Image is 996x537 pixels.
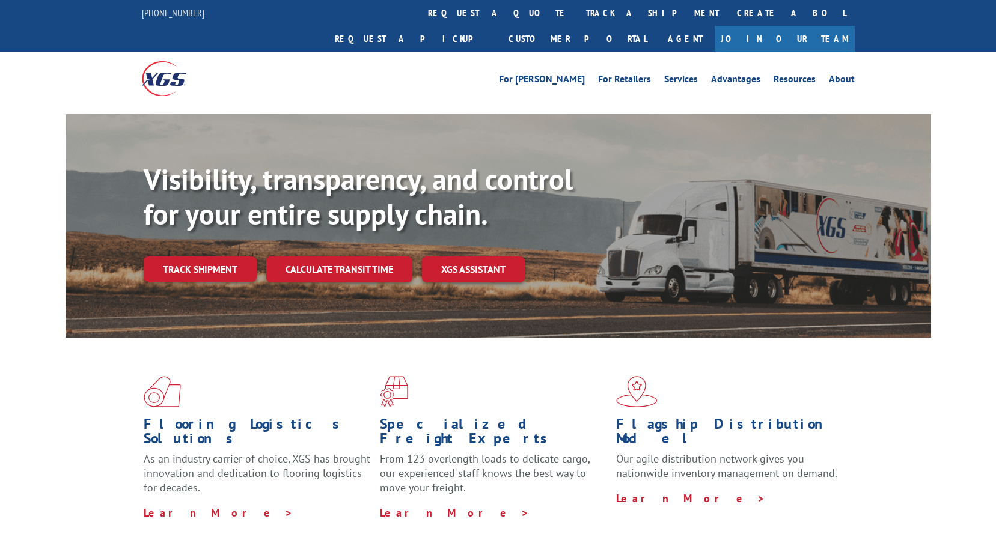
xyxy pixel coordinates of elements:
a: Customer Portal [500,26,656,52]
a: [PHONE_NUMBER] [142,7,204,19]
a: For Retailers [598,74,651,88]
a: Request a pickup [326,26,500,52]
a: Services [664,74,698,88]
a: Learn More > [616,491,766,505]
span: Our agile distribution network gives you nationwide inventory management on demand. [616,452,837,480]
a: For [PERSON_NAME] [499,74,585,88]
a: Agent [656,26,715,52]
h1: Flagship Distribution Model [616,417,843,452]
img: xgs-icon-focused-on-flooring-red [380,376,408,407]
a: Track shipment [144,256,257,282]
img: xgs-icon-total-supply-chain-intelligence-red [144,376,181,407]
a: Learn More > [380,506,530,520]
a: Resources [774,74,816,88]
a: Join Our Team [715,26,855,52]
a: XGS ASSISTANT [422,256,525,282]
a: Learn More > [144,506,293,520]
h1: Flooring Logistics Solutions [144,417,371,452]
b: Visibility, transparency, and control for your entire supply chain. [144,160,573,232]
p: From 123 overlength loads to delicate cargo, our experienced staff knows the best way to move you... [380,452,607,505]
img: xgs-icon-flagship-distribution-model-red [616,376,658,407]
h1: Specialized Freight Experts [380,417,607,452]
a: Calculate transit time [266,256,412,282]
a: Advantages [711,74,760,88]
span: As an industry carrier of choice, XGS has brought innovation and dedication to flooring logistics... [144,452,370,494]
a: About [829,74,855,88]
